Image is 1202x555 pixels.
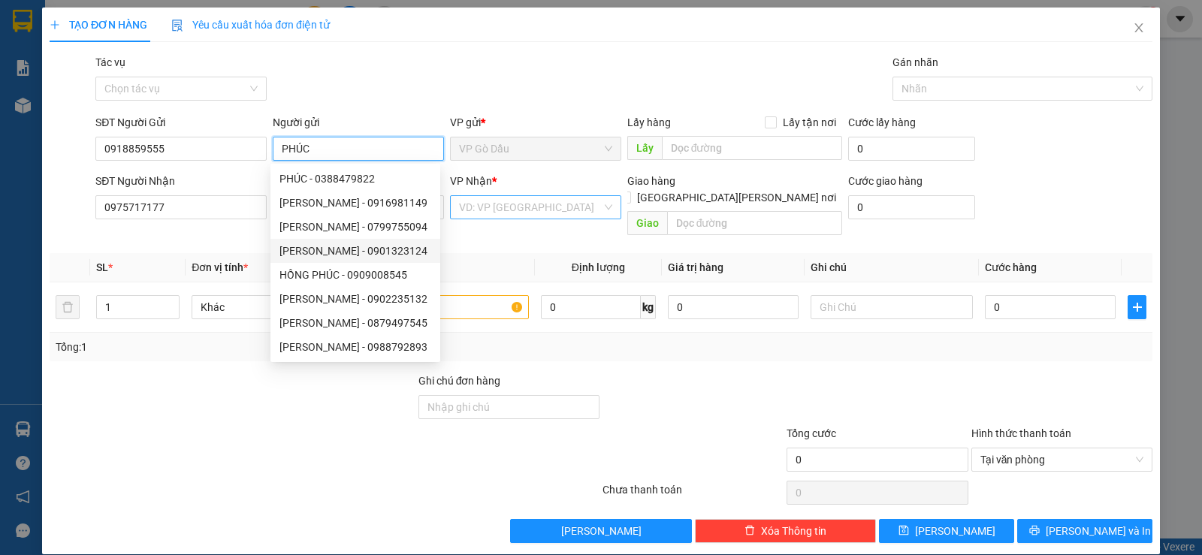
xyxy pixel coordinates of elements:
span: TẠO ĐƠN HÀNG [50,19,147,31]
input: Cước giao hàng [848,195,975,219]
div: PHÚC - 0988792893 [270,335,440,359]
input: Dọc đường [667,211,843,235]
span: 07:16:11 [DATE] [33,109,92,118]
input: VD: Bàn, Ghế [367,295,529,319]
span: Yêu cầu xuất hóa đơn điện tử [171,19,330,31]
span: 01 Võ Văn Truyện, KP.1, Phường 2 [119,45,207,64]
button: [PERSON_NAME] [510,519,691,543]
div: PHÚC - 0879497545 [270,311,440,335]
span: VP Gò Dầu [459,137,612,160]
span: Hotline: 19001152 [119,67,184,76]
input: Cước lấy hàng [848,137,975,161]
span: [PERSON_NAME] [561,523,642,539]
div: [PERSON_NAME] - 0902235132 [279,291,431,307]
th: Ghi chú [805,253,979,282]
strong: ĐỒNG PHƯỚC [119,8,206,21]
span: Giao hàng [627,175,675,187]
div: PHÚC - 0388479822 [270,167,440,191]
span: Lấy tận nơi [777,114,842,131]
input: Ghi Chú [811,295,973,319]
button: Close [1118,8,1160,50]
label: Cước giao hàng [848,175,923,187]
div: Tổng: 1 [56,339,465,355]
span: In ngày: [5,109,92,118]
span: plus [50,20,60,30]
div: [PERSON_NAME] - 0901323124 [279,243,431,259]
span: printer [1029,525,1040,537]
span: Khác [201,296,345,318]
span: Đơn vị tính [192,261,248,273]
div: [PERSON_NAME] - 0879497545 [279,315,431,331]
input: 0 [668,295,799,319]
label: Tác vụ [95,56,125,68]
span: VPGD1410250001 [75,95,159,107]
label: Hình thức thanh toán [971,427,1071,439]
input: Dọc đường [662,136,843,160]
div: PHÚC - 0916981149 [270,191,440,215]
span: Lấy hàng [627,116,671,128]
span: Tại văn phòng [980,448,1143,471]
span: SL [96,261,108,273]
span: VP Nhận [450,175,492,187]
span: Định lượng [572,261,625,273]
img: icon [171,20,183,32]
span: [PERSON_NAME]: [5,97,159,106]
div: PHÚC - 0902235132 [270,287,440,311]
div: HỒNG PHÚC - 0909008545 [270,263,440,287]
button: deleteXóa Thông tin [695,519,876,543]
span: plus [1128,301,1146,313]
div: PHÚC - 0388479822 [279,170,431,187]
span: [PERSON_NAME] [915,523,995,539]
span: [GEOGRAPHIC_DATA][PERSON_NAME] nơi [631,189,842,206]
div: PHÚC - 0901323124 [270,239,440,263]
label: Ghi chú đơn hàng [418,375,501,387]
span: ----------------------------------------- [41,81,184,93]
div: [PERSON_NAME] - 0916981149 [279,195,431,211]
div: Người gửi [273,114,444,131]
span: delete [744,525,755,537]
button: printer[PERSON_NAME] và In [1017,519,1152,543]
div: [PERSON_NAME] - 0988792893 [279,339,431,355]
div: HỒNG PHÚC - 0909008545 [279,267,431,283]
span: kg [641,295,656,319]
span: Bến xe [GEOGRAPHIC_DATA] [119,24,202,43]
div: VP gửi [450,114,621,131]
div: SĐT Người Gửi [95,114,267,131]
label: Gán nhãn [892,56,938,68]
span: save [898,525,909,537]
span: Cước hàng [985,261,1037,273]
span: [PERSON_NAME] và In [1046,523,1151,539]
span: Lấy [627,136,662,160]
div: [PERSON_NAME] - 0799755094 [279,219,431,235]
input: Ghi chú đơn hàng [418,395,599,419]
span: close [1133,22,1145,34]
button: plus [1128,295,1146,319]
span: Tổng cước [787,427,836,439]
div: phúc - 0799755094 [270,215,440,239]
button: save[PERSON_NAME] [879,519,1014,543]
span: Giao [627,211,667,235]
div: Chưa thanh toán [601,481,785,508]
button: delete [56,295,80,319]
label: Cước lấy hàng [848,116,916,128]
span: Xóa Thông tin [761,523,826,539]
img: logo [5,9,72,75]
span: Giá trị hàng [668,261,723,273]
div: SĐT Người Nhận [95,173,267,189]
